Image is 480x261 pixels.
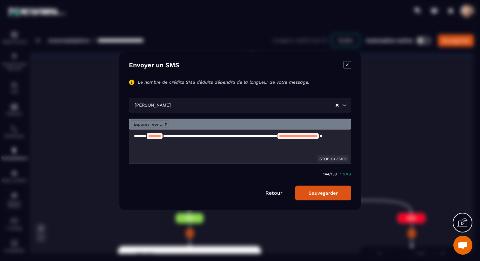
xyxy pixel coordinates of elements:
h4: Envoyer un SMS [129,61,179,70]
div: Search for option [129,98,351,112]
div: Ouvrir le chat [453,236,472,255]
p: 1 SMS [340,172,351,176]
a: Retour [265,190,283,196]
button: Clear Selected [336,103,339,108]
p: 144/ [323,172,331,176]
p: Le nombre de crédits SMS déduits dépendra de la longueur de votre message. [138,79,310,85]
input: Search for option [172,101,335,108]
span: [PERSON_NAME] [133,101,172,108]
button: Sauvegarder [295,186,351,200]
p: 153 [331,172,337,176]
div: STOP au 36105 [317,155,349,162]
